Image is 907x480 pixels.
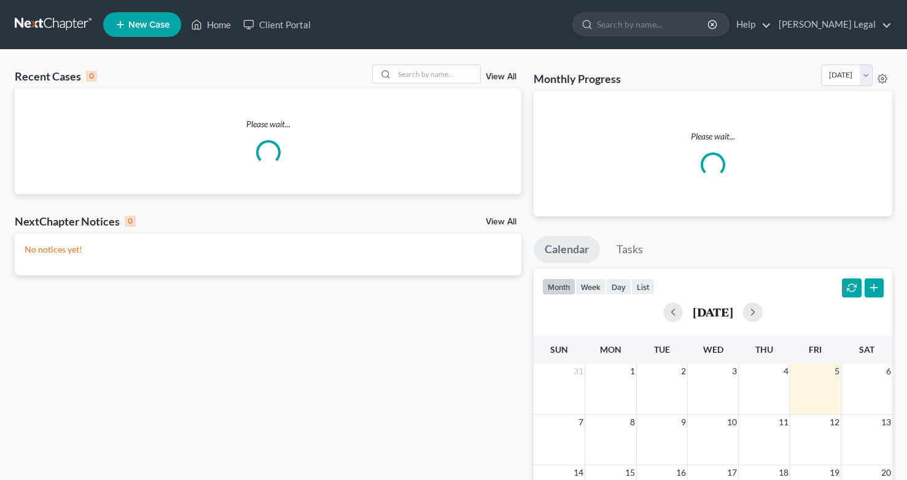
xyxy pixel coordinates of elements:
[680,364,687,379] span: 2
[25,243,512,256] p: No notices yet!
[731,364,738,379] span: 3
[654,344,670,355] span: Tue
[726,465,738,480] span: 17
[605,236,654,263] a: Tasks
[575,278,606,295] button: week
[777,415,790,430] span: 11
[809,344,822,355] span: Fri
[606,278,631,295] button: day
[486,218,516,226] a: View All
[693,305,733,318] h2: [DATE]
[629,415,636,430] span: 8
[726,415,738,430] span: 10
[394,65,480,83] input: Search by name...
[859,344,874,355] span: Sat
[128,20,169,30] span: New Case
[550,344,568,355] span: Sun
[486,73,516,81] a: View All
[777,465,790,480] span: 18
[833,364,841,379] span: 5
[880,415,892,430] span: 13
[597,13,709,36] input: Search by name...
[755,344,773,355] span: Thu
[828,465,841,480] span: 19
[885,364,892,379] span: 6
[15,214,136,229] div: NextChapter Notices
[185,14,237,36] a: Home
[782,364,790,379] span: 4
[572,364,585,379] span: 31
[773,14,892,36] a: [PERSON_NAME] Legal
[703,344,723,355] span: Wed
[880,465,892,480] span: 20
[86,71,97,82] div: 0
[15,118,521,130] p: Please wait...
[543,130,882,143] p: Please wait...
[828,415,841,430] span: 12
[534,71,621,86] h3: Monthly Progress
[675,465,687,480] span: 16
[629,364,636,379] span: 1
[730,14,771,36] a: Help
[631,278,655,295] button: list
[237,14,317,36] a: Client Portal
[572,465,585,480] span: 14
[125,216,136,227] div: 0
[534,236,600,263] a: Calendar
[15,69,97,84] div: Recent Cases
[680,415,687,430] span: 9
[577,415,585,430] span: 7
[600,344,621,355] span: Mon
[624,465,636,480] span: 15
[542,278,575,295] button: month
